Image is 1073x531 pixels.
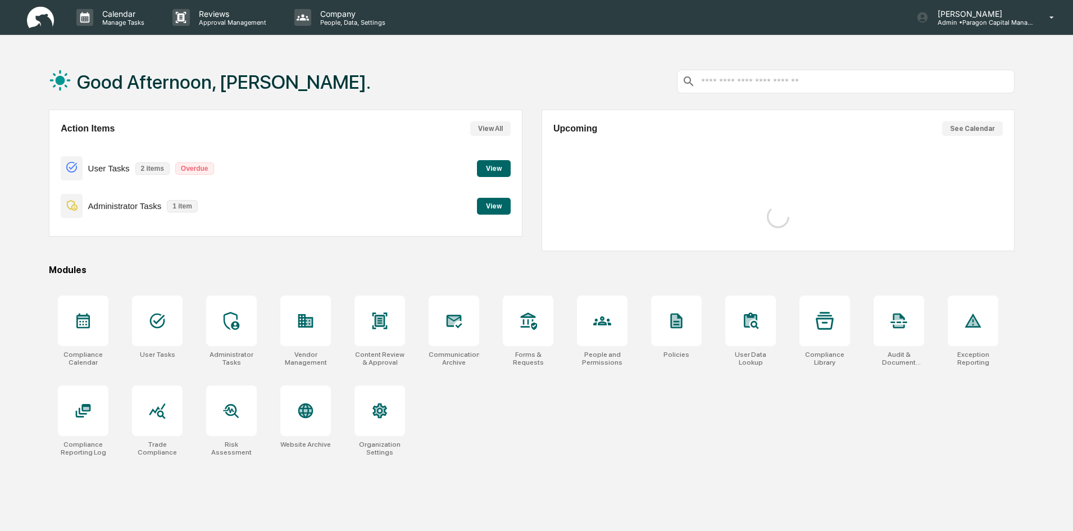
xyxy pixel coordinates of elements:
p: Admin • Paragon Capital Management [929,19,1033,26]
div: Content Review & Approval [354,351,405,366]
button: View [477,198,511,215]
div: Exception Reporting [948,351,998,366]
div: Risk Assessment [206,441,257,456]
p: Manage Tasks [93,19,150,26]
p: 1 item [167,200,198,212]
h2: Action Items [61,124,115,134]
p: Company [311,9,391,19]
h1: Good Afternoon, [PERSON_NAME]. [77,71,371,93]
div: User Tasks [140,351,175,358]
div: Trade Compliance [132,441,183,456]
p: Calendar [93,9,150,19]
div: Audit & Document Logs [874,351,924,366]
p: Administrator Tasks [88,201,162,211]
p: People, Data, Settings [311,19,391,26]
p: Overdue [175,162,214,175]
div: Organization Settings [354,441,405,456]
div: Forms & Requests [503,351,553,366]
div: Compliance Library [799,351,850,366]
div: User Data Lookup [725,351,776,366]
div: People and Permissions [577,351,628,366]
p: Approval Management [190,19,272,26]
button: View All [470,121,511,136]
div: Modules [49,265,1015,275]
div: Communications Archive [429,351,479,366]
a: View [477,200,511,211]
p: [PERSON_NAME] [929,9,1033,19]
div: Compliance Calendar [58,351,108,366]
p: User Tasks [88,164,130,173]
a: View [477,162,511,173]
div: Policies [663,351,689,358]
button: See Calendar [942,121,1003,136]
div: Vendor Management [280,351,331,366]
p: 2 items [135,162,170,175]
div: Administrator Tasks [206,351,257,366]
div: Compliance Reporting Log [58,441,108,456]
h2: Upcoming [553,124,597,134]
img: logo [27,7,54,29]
button: View [477,160,511,177]
p: Reviews [190,9,272,19]
div: Website Archive [280,441,331,448]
